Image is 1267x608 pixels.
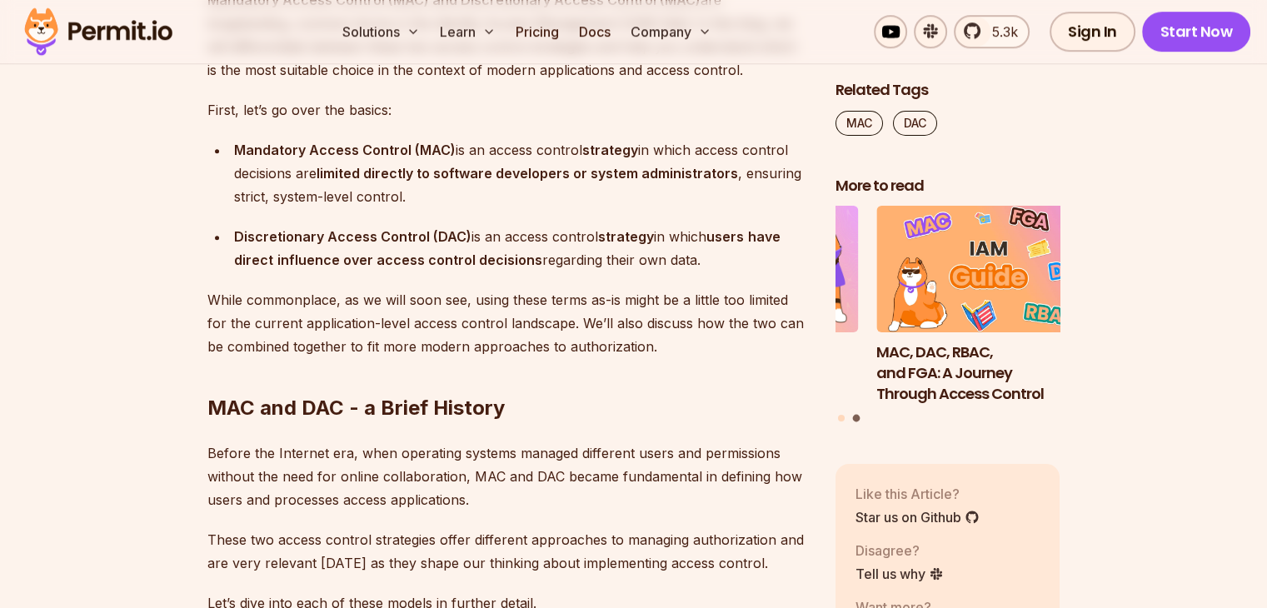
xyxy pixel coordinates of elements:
[748,228,781,245] strong: have
[634,207,859,405] li: 1 of 2
[876,207,1101,405] a: MAC, DAC, RBAC, and FGA: A Journey Through Access ControlMAC, DAC, RBAC, and FGA: A Journey Throu...
[855,564,944,584] a: Tell us why
[17,3,180,60] img: Permit logo
[836,207,1060,425] div: Posts
[234,138,809,208] div: is an access control in which access control decisions are , ensuring strict, system-level control.
[582,142,638,158] strong: strategy
[572,15,617,48] a: Docs
[876,342,1101,404] h3: MAC, DAC, RBAC, and FGA: A Journey Through Access Control
[234,252,273,268] strong: direct
[634,342,859,384] h3: The “What” - Adopting Proactive AI Identity Security
[234,225,809,272] div: is an access control in which regarding their own data.
[982,22,1018,42] span: 5.3k
[876,207,1101,333] img: MAC, DAC, RBAC, and FGA: A Journey Through Access Control
[836,80,1060,101] h2: Related Tags
[234,228,471,245] strong: Discretionary Access Control (DAC)
[207,441,809,511] p: Before the Internet era, when operating systems managed different users and permissions without t...
[855,507,980,527] a: Star us on Github
[852,415,860,422] button: Go to slide 2
[624,15,718,48] button: Company
[855,541,944,561] p: Disagree?
[207,98,809,122] p: First, let’s go over the basics:
[836,111,883,136] a: MAC
[336,15,426,48] button: Solutions
[317,165,738,182] strong: limited directly to software developers or system administrators
[1142,12,1251,52] a: Start Now
[433,15,502,48] button: Learn
[207,288,809,358] p: While commonplace, as we will soon see, using these terms as-is might be a little too limited for...
[836,176,1060,197] h2: More to read
[207,328,809,421] h2: MAC and DAC - a Brief History
[234,142,456,158] strong: Mandatory Access Control (MAC)
[855,484,980,504] p: Like this Article?
[1050,12,1135,52] a: Sign In
[893,111,937,136] a: DAC
[277,252,542,268] strong: influence over access control decisions
[954,15,1030,48] a: 5.3k
[876,207,1101,405] li: 2 of 2
[598,228,654,245] strong: strategy
[706,228,744,245] strong: users
[509,15,566,48] a: Pricing
[207,528,809,575] p: These two access control strategies offer different approaches to managing authorization and are ...
[838,415,845,421] button: Go to slide 1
